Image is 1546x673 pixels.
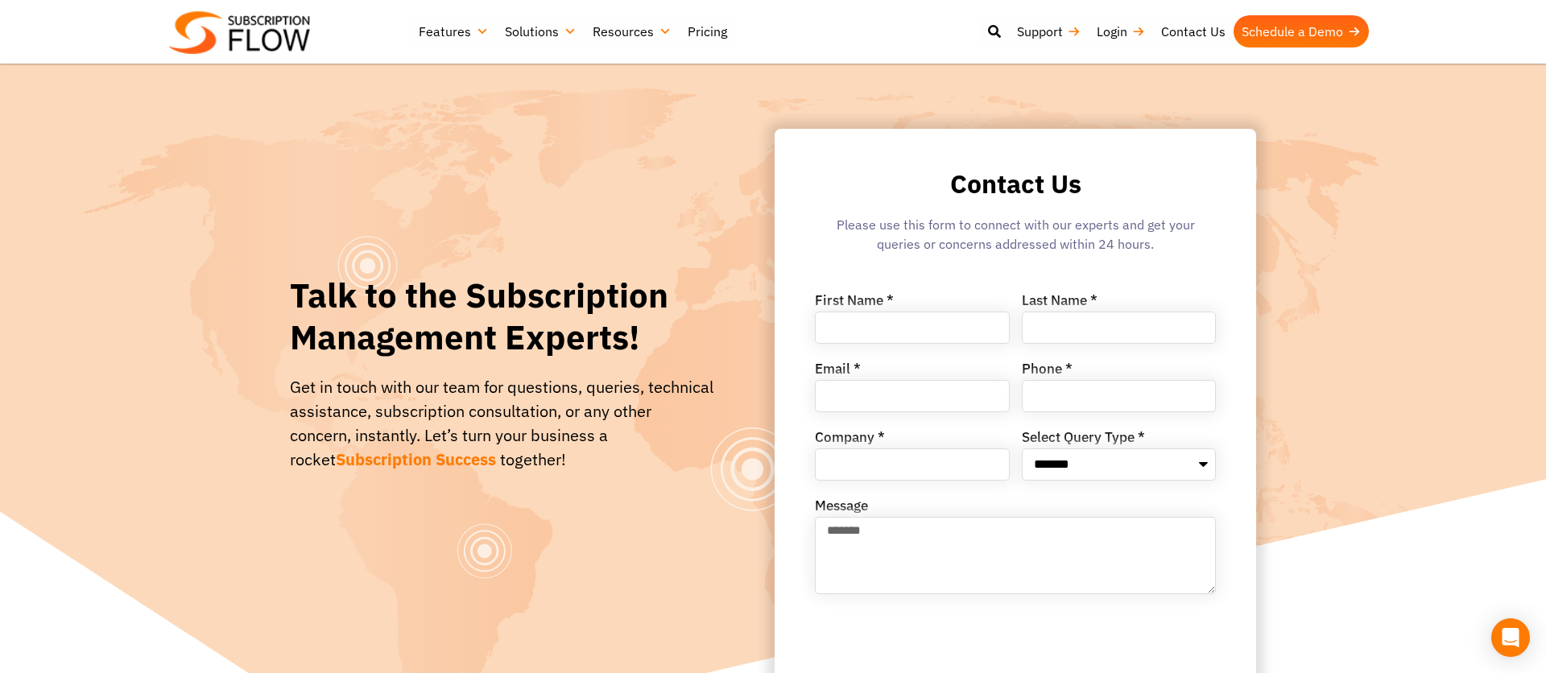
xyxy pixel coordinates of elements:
img: Subscriptionflow [169,11,310,54]
label: Message [815,499,868,517]
a: Solutions [497,15,585,47]
label: Email * [815,362,861,380]
a: Pricing [680,15,735,47]
label: First Name * [815,294,894,312]
a: Support [1009,15,1089,47]
h1: Talk to the Subscription Management Experts! [290,275,714,359]
h2: Contact Us [815,169,1216,199]
label: Company * [815,431,885,448]
a: Contact Us [1153,15,1234,47]
div: Please use this form to connect with our experts and get your queries or concerns addressed withi... [815,215,1216,262]
a: Schedule a Demo [1234,15,1369,47]
label: Last Name * [1022,294,1097,312]
span: Subscription Success [336,448,496,470]
a: Features [411,15,497,47]
a: Resources [585,15,680,47]
div: Get in touch with our team for questions, queries, technical assistance, subscription consultatio... [290,375,714,472]
div: Open Intercom Messenger [1491,618,1530,657]
label: Select Query Type * [1022,431,1145,448]
label: Phone * [1022,362,1073,380]
a: Login [1089,15,1153,47]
